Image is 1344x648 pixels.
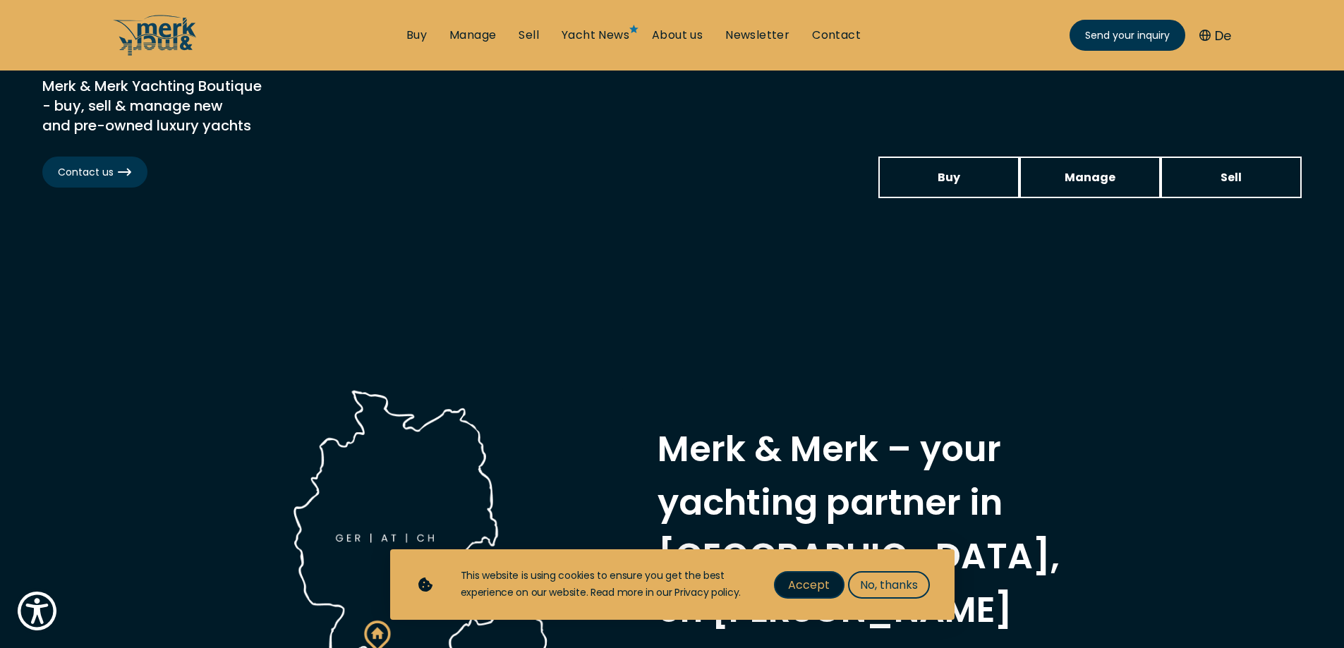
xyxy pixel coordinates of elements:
[406,27,427,43] a: Buy
[449,27,496,43] a: Manage
[519,27,539,43] a: Sell
[774,571,844,599] button: Accept
[1019,157,1161,198] a: Manage
[1085,28,1170,43] span: Send your inquiry
[860,576,918,594] span: No, thanks
[58,165,132,180] span: Contact us
[812,27,861,43] a: Contact
[674,585,739,599] a: Privacy policy
[938,169,960,186] span: Buy
[652,27,703,43] a: About us
[788,576,830,594] span: Accept
[42,157,147,188] a: Contact us
[725,27,789,43] a: Newsletter
[1065,169,1115,186] span: Manage
[1221,169,1242,186] span: Sell
[42,76,395,135] h2: Merk & Merk Yachting Boutique - buy, sell & manage new and pre-owned luxury yachts
[14,588,60,634] button: Show Accessibility Preferences
[1199,26,1231,45] button: De
[1070,20,1185,51] a: Send your inquiry
[461,568,746,601] div: This website is using cookies to ensure you get the best experience on our website. Read more in ...
[848,571,930,599] button: No, thanks
[1161,157,1302,198] a: Sell
[878,157,1019,198] a: Buy
[562,27,629,43] a: Yacht News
